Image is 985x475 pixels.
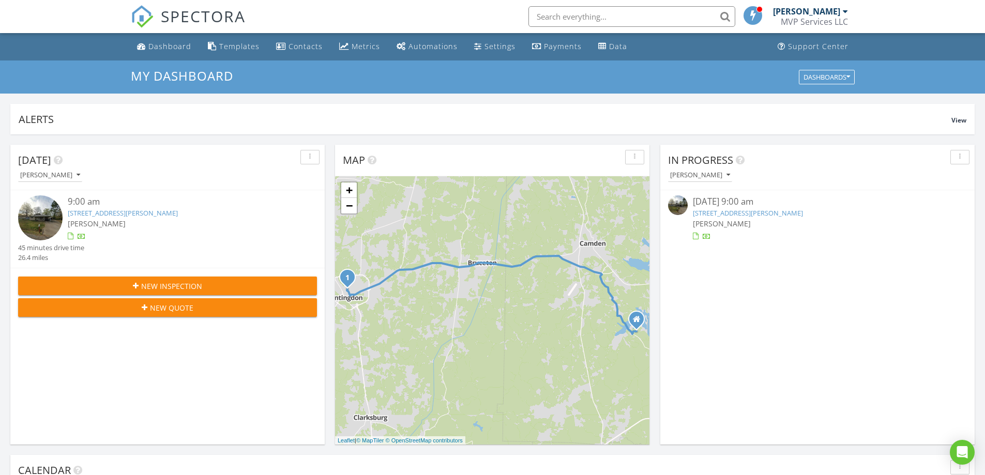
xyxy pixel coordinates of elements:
[386,437,463,443] a: © OpenStreetMap contributors
[272,37,327,56] a: Contacts
[18,253,84,263] div: 26.4 miles
[219,41,260,51] div: Templates
[341,198,357,213] a: Zoom out
[68,219,126,228] span: [PERSON_NAME]
[637,319,643,325] div: 957 Mt. Moriah Rd., Holladay TN 38341
[335,436,465,445] div: |
[774,37,853,56] a: Support Center
[668,195,967,241] a: [DATE] 9:00 am [STREET_ADDRESS][PERSON_NAME] [PERSON_NAME]
[141,281,202,292] span: New Inspection
[131,67,233,84] span: My Dashboard
[131,14,246,36] a: SPECTORA
[594,37,631,56] a: Data
[693,219,751,228] span: [PERSON_NAME]
[18,153,51,167] span: [DATE]
[343,153,365,167] span: Map
[528,37,586,56] a: Payments
[799,70,855,84] button: Dashboards
[204,37,264,56] a: Templates
[148,41,191,51] div: Dashboard
[408,41,458,51] div: Automations
[670,172,730,179] div: [PERSON_NAME]
[804,73,850,81] div: Dashboards
[470,37,520,56] a: Settings
[781,17,848,27] div: MVP Services LLC
[68,208,178,218] a: [STREET_ADDRESS][PERSON_NAME]
[18,298,317,317] button: New Quote
[951,116,966,125] span: View
[345,274,350,282] i: 1
[133,37,195,56] a: Dashboard
[773,6,840,17] div: [PERSON_NAME]
[18,277,317,295] button: New Inspection
[609,41,627,51] div: Data
[352,41,380,51] div: Metrics
[544,41,582,51] div: Payments
[341,182,357,198] a: Zoom in
[347,277,354,283] div: 284 Jones St, Huntingdon, TN 38344
[18,243,84,253] div: 45 minutes drive time
[668,153,733,167] span: In Progress
[484,41,516,51] div: Settings
[19,112,951,126] div: Alerts
[693,195,942,208] div: [DATE] 9:00 am
[356,437,384,443] a: © MapTiler
[335,37,384,56] a: Metrics
[18,168,82,182] button: [PERSON_NAME]
[668,168,732,182] button: [PERSON_NAME]
[18,195,317,263] a: 9:00 am [STREET_ADDRESS][PERSON_NAME] [PERSON_NAME] 45 minutes drive time 26.4 miles
[528,6,735,27] input: Search everything...
[668,195,688,215] img: streetview
[20,172,80,179] div: [PERSON_NAME]
[392,37,462,56] a: Automations (Basic)
[950,440,975,465] div: Open Intercom Messenger
[68,195,292,208] div: 9:00 am
[693,208,803,218] a: [STREET_ADDRESS][PERSON_NAME]
[788,41,848,51] div: Support Center
[18,195,63,240] img: streetview
[338,437,355,443] a: Leaflet
[150,302,193,313] span: New Quote
[131,5,154,28] img: The Best Home Inspection Software - Spectora
[161,5,246,27] span: SPECTORA
[289,41,323,51] div: Contacts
